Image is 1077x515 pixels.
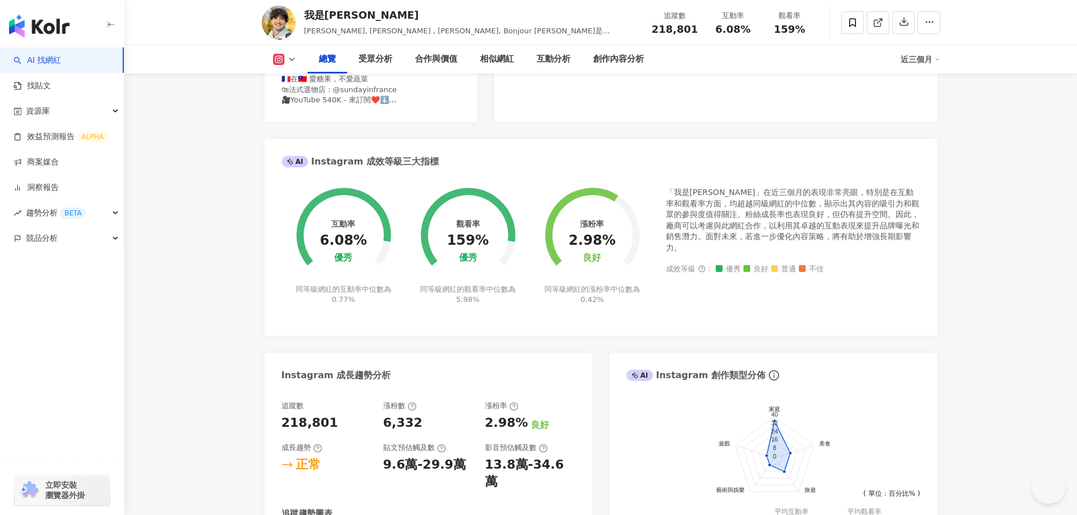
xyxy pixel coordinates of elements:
text: 藝術與娛樂 [716,487,745,493]
div: AI [282,156,309,167]
span: 趨勢分析 [26,200,86,226]
div: 漲粉率 [580,219,604,228]
div: 追蹤數 [652,10,698,21]
div: 相似網紅 [480,53,514,66]
text: 8 [772,444,776,451]
div: BETA [60,207,86,219]
span: 競品分析 [26,226,58,251]
text: 美食 [819,440,831,447]
a: 效益預測報告ALPHA [14,131,108,142]
span: [PERSON_NAME], [PERSON_NAME] , [PERSON_NAME], Bonjour [PERSON_NAME]是[PERSON_NAME] [304,27,610,46]
a: searchAI 找網紅 [14,55,61,66]
span: 5.98% [456,295,479,304]
div: 9.6萬-29.9萬 [383,456,466,474]
div: 「我是[PERSON_NAME]」在近三個月的表現非常亮眼，特別是在互動率和觀看率方面，均超越同級網紅的中位數，顯示出其內容的吸引力和觀眾的參與度值得關注。粉絲成長率也表現良好，但仍有提升空間。... [666,187,920,254]
div: 觀看率 [768,10,811,21]
div: 互動率 [331,219,355,228]
span: 不佳 [799,265,824,274]
img: KOL Avatar [262,6,296,40]
div: 合作與價值 [415,53,457,66]
span: 立即安裝 瀏覽器外掛 [45,480,85,500]
div: 良好 [531,419,549,431]
div: 同等級網紅的觀看率中位數為 [418,284,517,305]
div: Instagram 創作類型分佈 [626,369,765,382]
text: 旅遊 [804,487,815,493]
a: 商案媒合 [14,157,59,168]
div: 觀看率 [456,219,480,228]
div: 6,332 [383,414,423,432]
text: 0 [772,453,776,460]
div: 優秀 [334,253,352,263]
text: 遊戲 [718,440,729,447]
text: 家庭 [769,406,780,413]
img: chrome extension [18,481,40,499]
div: AI [626,370,654,381]
span: 0.42% [581,295,604,304]
div: 成效等級 ： [666,265,920,274]
a: 洞察報告 [14,182,59,193]
div: 良好 [583,253,601,263]
text: 32 [771,419,777,426]
div: 漲粉率 [485,401,518,411]
div: 6.08% [320,233,367,249]
div: 創作內容分析 [593,53,644,66]
span: 218,801 [652,23,698,35]
span: 優秀 [716,265,741,274]
div: 成長趨勢 [282,443,322,453]
div: 受眾分析 [358,53,392,66]
img: logo [9,15,70,37]
span: 良好 [743,265,768,274]
span: info-circle [767,369,781,382]
text: 24 [771,428,777,435]
div: 影音預估觸及數 [485,443,548,453]
div: Instagram 成長趨勢分析 [282,369,391,382]
div: 近三個月 [901,50,940,68]
div: 漲粉數 [383,401,417,411]
a: chrome extension立即安裝 瀏覽器外掛 [15,475,110,505]
span: 159% [774,24,806,35]
span: 資源庫 [26,98,50,124]
div: 159% [447,233,488,249]
div: 同等級網紅的漲粉率中位數為 [543,284,642,305]
iframe: Help Scout Beacon - Open [1032,470,1066,504]
span: 普通 [771,265,796,274]
span: rise [14,209,21,217]
div: 218,801 [282,414,338,432]
div: 總覽 [319,53,336,66]
span: 🇫🇷在🇹🇼 愛糖果，不愛蔬菜 🛍法式選物店：@sundayinfrance 🎥YouTube 540K - 來訂閱❤️⬇️ 📚我的法文線上課程🔗⬇️ [282,75,397,114]
div: 追蹤數 [282,401,304,411]
text: 16 [771,436,777,443]
div: 13.8萬-34.6萬 [485,456,576,491]
div: 互動分析 [537,53,570,66]
div: 互動率 [712,10,755,21]
span: 6.08% [715,24,750,35]
div: 2.98% [485,414,528,432]
div: 正常 [296,456,321,474]
a: 找貼文 [14,80,51,92]
span: 0.77% [332,295,355,304]
div: Instagram 成效等級三大指標 [282,155,439,168]
div: 2.98% [569,233,616,249]
div: 優秀 [459,253,477,263]
div: 同等級網紅的互動率中位數為 [294,284,393,305]
text: 40 [771,412,777,418]
div: 貼文預估觸及數 [383,443,446,453]
div: 我是[PERSON_NAME] [304,8,639,22]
